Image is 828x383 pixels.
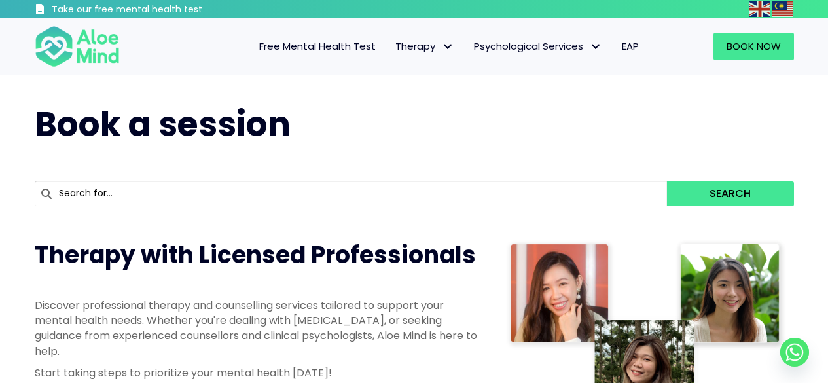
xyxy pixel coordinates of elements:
[386,33,464,60] a: TherapyTherapy: submenu
[749,1,772,16] a: English
[772,1,794,16] a: Malay
[586,37,605,56] span: Psychological Services: submenu
[35,298,480,359] p: Discover professional therapy and counselling services tailored to support your mental health nee...
[395,39,454,53] span: Therapy
[249,33,386,60] a: Free Mental Health Test
[35,100,291,148] span: Book a session
[612,33,649,60] a: EAP
[713,33,794,60] a: Book Now
[35,238,476,272] span: Therapy with Licensed Professionals
[35,181,668,206] input: Search for...
[464,33,612,60] a: Psychological ServicesPsychological Services: submenu
[35,365,480,380] p: Start taking steps to prioritize your mental health [DATE]!
[52,3,272,16] h3: Take our free mental health test
[474,39,602,53] span: Psychological Services
[749,1,770,17] img: en
[137,33,649,60] nav: Menu
[259,39,376,53] span: Free Mental Health Test
[772,1,793,17] img: ms
[35,25,120,68] img: Aloe mind Logo
[439,37,458,56] span: Therapy: submenu
[667,181,793,206] button: Search
[35,3,272,18] a: Take our free mental health test
[780,338,809,367] a: Whatsapp
[727,39,781,53] span: Book Now
[622,39,639,53] span: EAP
